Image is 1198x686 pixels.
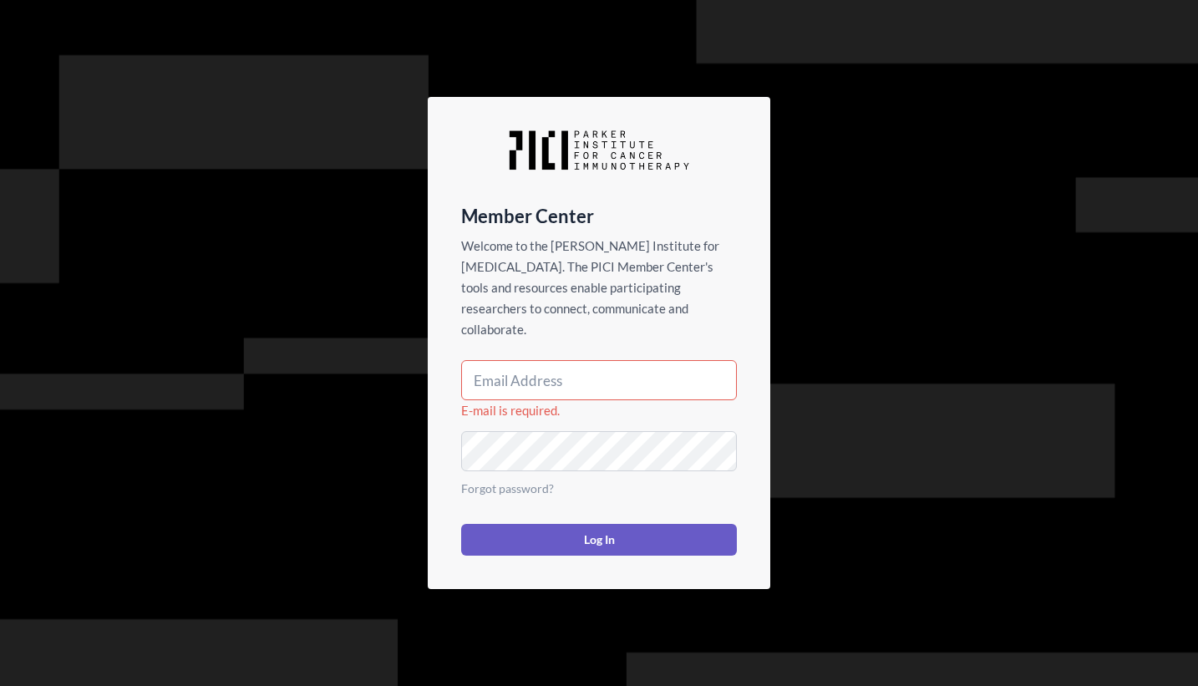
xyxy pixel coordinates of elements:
[461,204,737,229] h2: Member Center
[461,481,554,495] a: Forgot password?
[461,236,737,340] p: Welcome to the [PERSON_NAME] Institute for [MEDICAL_DATA]. The PICI Member Center's tools and res...
[461,360,737,400] input: Email Address
[461,524,737,556] button: Log In
[461,400,737,421] div: E-mail is required.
